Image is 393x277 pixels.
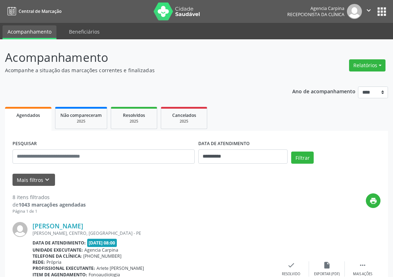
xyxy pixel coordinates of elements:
i:  [359,261,367,269]
b: Unidade executante: [33,247,83,253]
button: Mais filtroskeyboard_arrow_down [13,174,55,186]
div: Resolvido [282,272,300,277]
a: [PERSON_NAME] [33,222,83,230]
button:  [362,4,375,19]
label: PESQUISAR [13,138,37,149]
div: Exportar (PDF) [314,272,340,277]
a: Central de Marcação [5,5,61,17]
div: [PERSON_NAME], CENTRO, [GEOGRAPHIC_DATA] - PE [33,230,273,236]
i: keyboard_arrow_down [43,176,51,184]
span: Agendados [16,112,40,118]
button: Relatórios [349,59,385,71]
i: print [369,197,377,205]
strong: 1043 marcações agendadas [19,201,86,208]
b: Profissional executante: [33,265,95,271]
span: Recepcionista da clínica [287,11,344,18]
a: Acompanhamento [3,25,56,39]
p: Acompanhamento [5,49,273,66]
button: apps [375,5,388,18]
span: Agencia Carpina [84,247,118,253]
img: img [13,222,28,237]
div: Mais ações [353,272,372,277]
b: Data de atendimento: [33,240,86,246]
div: 2025 [60,119,102,124]
div: 2025 [166,119,202,124]
div: Agencia Carpina [287,5,344,11]
b: Telefone da clínica: [33,253,82,259]
img: img [347,4,362,19]
i:  [365,6,373,14]
button: print [366,193,380,208]
b: Rede: [33,259,45,265]
span: Resolvidos [123,112,145,118]
p: Acompanhe a situação das marcações correntes e finalizadas [5,66,273,74]
button: Filtrar [291,152,314,164]
div: de [13,201,86,208]
a: Beneficiários [64,25,105,38]
span: Cancelados [172,112,196,118]
label: DATA DE ATENDIMENTO [198,138,250,149]
span: [DATE] 08:00 [87,239,117,247]
p: Ano de acompanhamento [292,86,355,95]
span: Própria [46,259,61,265]
div: 8 itens filtrados [13,193,86,201]
span: Arlete [PERSON_NAME] [96,265,144,271]
span: Central de Marcação [19,8,61,14]
div: 2025 [116,119,152,124]
div: Página 1 de 1 [13,208,86,214]
i: check [287,261,295,269]
span: [PHONE_NUMBER] [83,253,121,259]
span: Não compareceram [60,112,102,118]
i: insert_drive_file [323,261,331,269]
